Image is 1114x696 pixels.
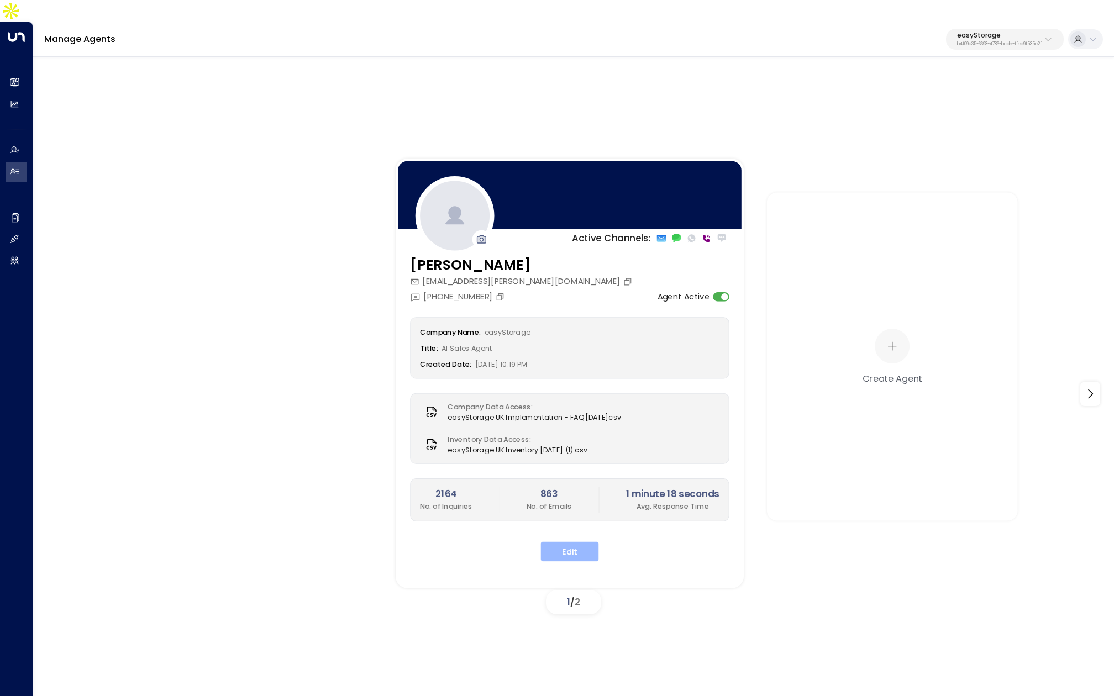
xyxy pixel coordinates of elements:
label: Title: [420,343,438,353]
p: easyStorage [957,32,1042,39]
span: 2 [575,595,580,608]
button: Edit [541,541,599,561]
p: b4f09b35-6698-4786-bcde-ffeb9f535e2f [957,42,1042,46]
a: Manage Agents [44,33,115,45]
label: Created Date: [420,359,471,369]
span: easyStorage UK Inventory [DATE] (1).csv [448,445,588,455]
div: / [546,590,601,614]
label: Company Name: [420,327,481,337]
div: [PHONE_NUMBER] [410,290,507,302]
h2: 2164 [420,487,472,500]
div: Create Agent [862,371,922,384]
h2: 1 minute 18 seconds [626,487,719,500]
span: easyStorage UK Implementation - FAQ [DATE]csv [448,412,622,423]
div: [EMAIL_ADDRESS][PERSON_NAME][DOMAIN_NAME] [410,275,635,287]
span: AI Sales Agent [442,343,492,353]
p: Avg. Response Time [626,501,719,512]
p: Active Channels: [572,231,651,245]
button: easyStorageb4f09b35-6698-4786-bcde-ffeb9f535e2f [946,29,1064,50]
label: Agent Active [658,290,710,302]
h3: [PERSON_NAME] [410,254,635,275]
span: easyStorage [485,327,530,337]
span: 1 [567,595,570,608]
span: [DATE] 10:19 PM [475,359,527,369]
h2: 863 [527,487,572,500]
button: Copy [496,292,508,301]
label: Inventory Data Access: [448,434,582,445]
label: Company Data Access: [448,402,616,412]
p: No. of Inquiries [420,501,472,512]
button: Copy [623,277,635,286]
p: No. of Emails [527,501,572,512]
